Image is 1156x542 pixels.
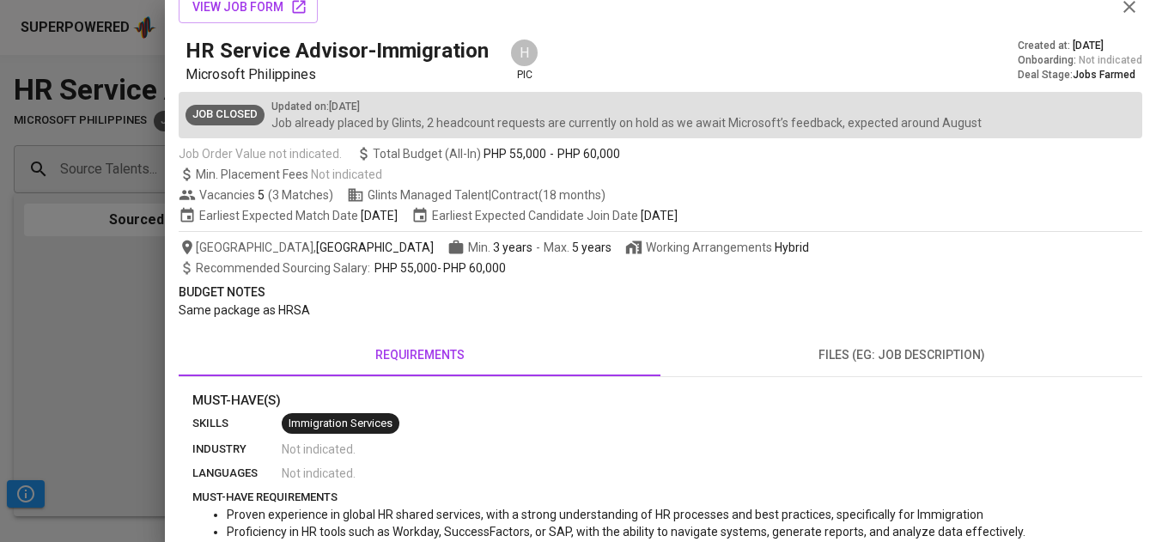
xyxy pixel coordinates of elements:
span: Min. Placement Fees [196,167,382,181]
span: files (eg: job description) [671,344,1132,366]
span: Microsoft Philippines [186,66,316,82]
span: [GEOGRAPHIC_DATA] [316,239,434,256]
p: languages [192,465,282,482]
span: 5 [255,186,265,204]
p: Budget Notes [179,283,1142,301]
span: [DATE] [361,207,398,224]
span: - [550,145,554,162]
h5: HR Service Advisor-Immigration [186,37,489,64]
span: Earliest Expected Match Date [179,207,398,224]
span: Vacancies ( 3 Matches ) [179,186,333,204]
span: Max. [544,241,611,254]
div: Created at : [1018,39,1142,53]
span: [DATE] [641,207,678,224]
span: [DATE] [1073,39,1104,53]
span: Glints Managed Talent | Contract (18 months) [347,186,605,204]
span: Jobs Farmed [1073,69,1135,81]
p: Must-Have(s) [192,391,1129,411]
span: Proficiency in HR tools such as Workday, SuccessFactors, or SAP, with the ability to navigate sys... [227,525,1025,539]
span: PHP 55,000 [484,145,546,162]
span: PHP 60,000 [557,145,620,162]
span: Not indicated . [282,465,356,482]
p: industry [192,441,282,458]
div: Deal Stage : [1018,68,1142,82]
span: - [536,239,540,256]
span: - [196,259,506,277]
span: requirements [189,344,650,366]
div: Onboarding : [1018,53,1142,68]
span: 5 years [572,241,611,254]
span: Working Arrangements [625,239,809,256]
span: Min. [468,241,532,254]
p: must-have requirements [192,489,1129,506]
span: [GEOGRAPHIC_DATA] , [179,239,434,256]
span: Proven experience in global HR shared services, with a strong understanding of HR processes and b... [227,508,983,521]
span: PHP 60,000 [443,261,506,275]
span: Same package as HRSA [179,303,310,317]
p: Job already placed by Glints, 2 headcount requests are currently on hold as we await Microsoft’s ... [271,114,982,131]
span: Earliest Expected Candidate Join Date [411,207,678,224]
div: H [509,38,539,68]
p: skills [192,415,282,432]
span: Not indicated [1079,53,1142,68]
p: Updated on : [DATE] [271,99,982,114]
span: Total Budget (All-In) [356,145,620,162]
span: Not indicated [311,167,382,181]
span: Not indicated . [282,441,356,458]
div: pic [509,38,539,82]
div: Hybrid [775,239,809,256]
span: 3 years [493,241,532,254]
span: Job Order Value not indicated. [179,145,342,162]
span: Recommended Sourcing Salary : [196,261,373,275]
span: PHP 55,000 [374,261,437,275]
span: Job Closed [186,107,265,123]
span: Immigration Services [282,416,399,432]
